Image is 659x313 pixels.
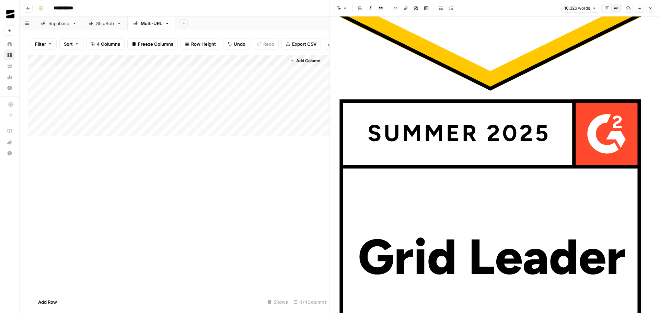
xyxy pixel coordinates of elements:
button: What's new? [4,137,15,148]
button: Add Row [28,297,61,308]
a: Home [4,38,15,49]
span: Export CSV [292,41,316,47]
button: Sort [59,38,83,49]
button: Export CSV [281,38,321,49]
span: Add Column [296,58,320,64]
span: 4 Columns [97,41,120,47]
span: Filter [35,41,46,47]
div: ShipBob [96,20,114,27]
a: Multi-URL [127,16,175,30]
button: Help + Support [4,148,15,159]
button: Row Height [181,38,220,49]
button: Workspace: OGM [4,5,15,23]
span: Redo [263,41,274,47]
div: Multi-URL [141,20,162,27]
a: Browse [4,49,15,60]
button: Filter [31,38,57,49]
button: Freeze Columns [127,38,178,49]
button: 4 Columns [86,38,125,49]
span: Sort [64,41,73,47]
a: ShipBob [83,16,127,30]
a: Supabase [35,16,83,30]
img: OGM Logo [4,8,16,20]
button: 10,326 words [561,4,599,13]
button: Undo [223,38,250,49]
span: Freeze Columns [138,41,173,47]
a: Your Data [4,60,15,71]
span: 10,326 words [564,5,590,11]
a: Usage [4,71,15,82]
div: Supabase [48,20,69,27]
button: Add Column [287,56,323,65]
button: Redo [253,38,279,49]
div: What's new? [4,137,15,147]
div: 4/4 Columns [291,297,329,308]
span: Row Height [191,41,216,47]
span: Undo [234,41,245,47]
a: Settings [4,82,15,93]
span: Add Row [38,299,57,305]
div: 5 Rows [265,297,291,308]
a: AirOps Academy [4,126,15,137]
